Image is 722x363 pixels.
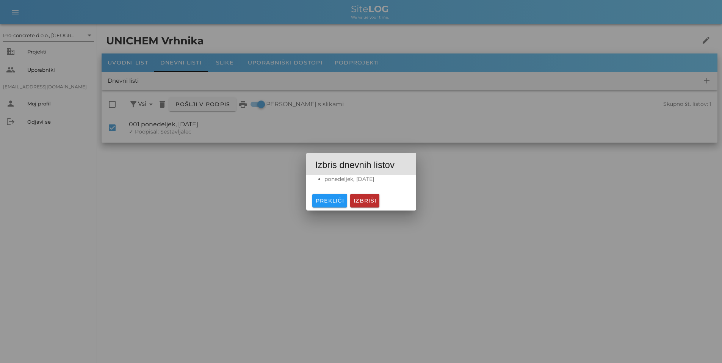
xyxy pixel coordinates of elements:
[350,194,379,207] button: Izbriši
[324,175,407,183] li: ponedeljek, [DATE]
[684,327,722,363] div: Pripomoček za klepet
[306,153,416,175] div: Izbris dnevnih listov
[315,197,344,204] span: Prekliči
[353,197,376,204] span: Izbriši
[684,327,722,363] iframe: Chat Widget
[312,194,347,207] button: Prekliči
